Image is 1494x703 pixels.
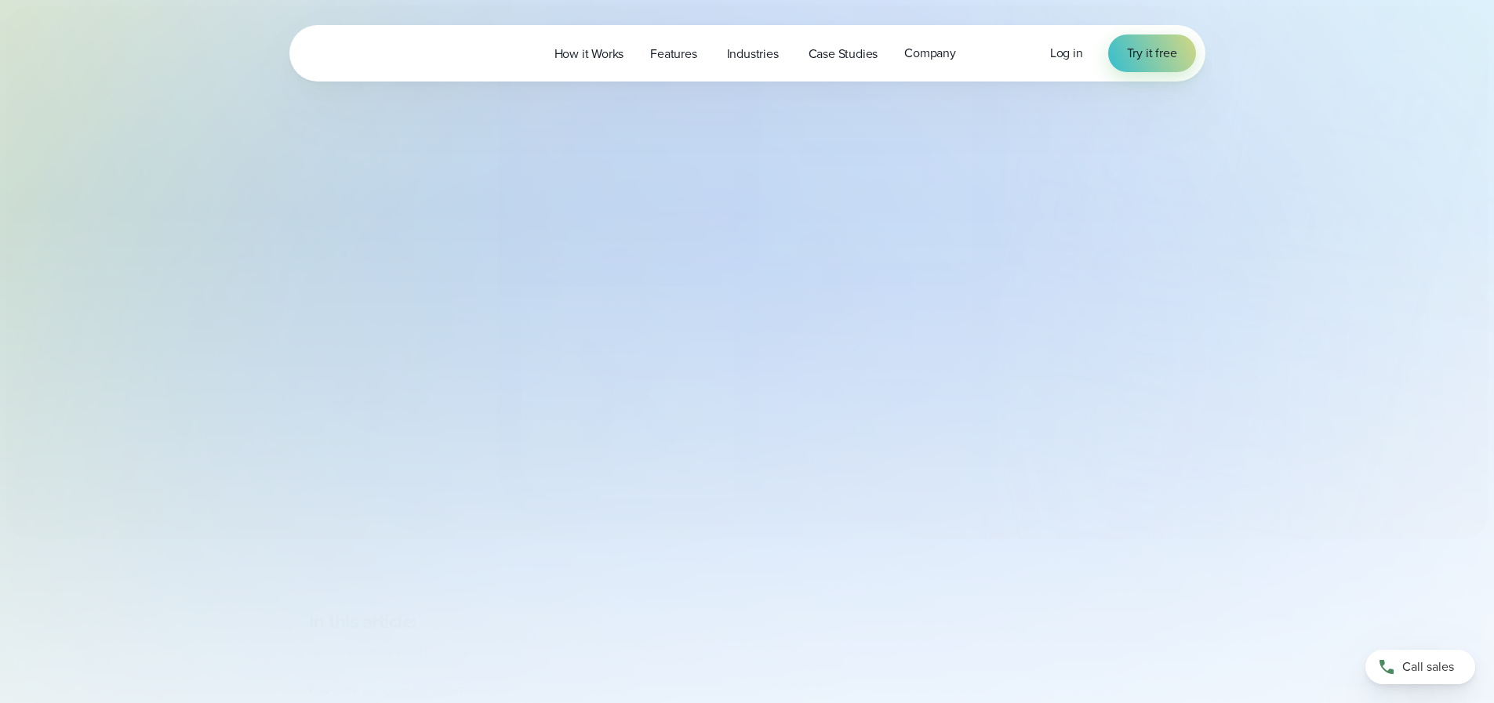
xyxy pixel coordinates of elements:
[1365,650,1475,684] a: Call sales
[1402,658,1454,676] span: Call sales
[541,38,638,70] a: How it Works
[1050,44,1083,62] span: Log in
[727,45,779,63] span: Industries
[554,45,624,63] span: How it Works
[809,45,878,63] span: Case Studies
[1127,44,1177,63] span: Try it free
[1050,44,1083,63] a: Log in
[1108,34,1196,72] a: Try it free
[904,44,956,63] span: Company
[795,38,892,70] a: Case Studies
[650,45,696,63] span: Features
